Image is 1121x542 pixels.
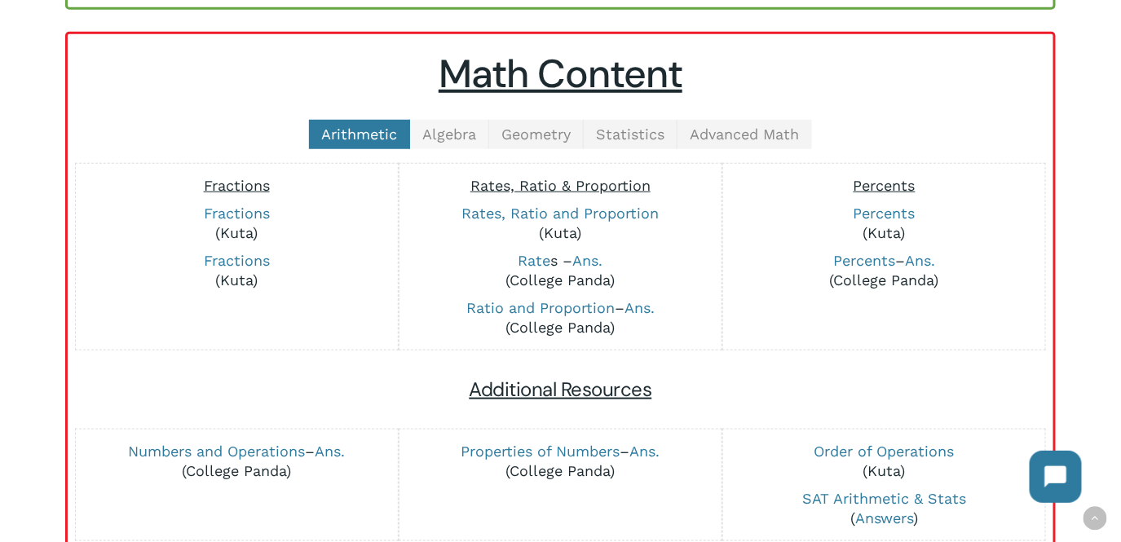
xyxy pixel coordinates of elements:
[439,48,682,99] u: Math Content
[466,299,615,316] a: Ratio and Proportion
[461,443,620,460] a: Properties of Numbers
[624,299,655,316] a: Ans.
[408,251,713,290] p: s – (College Panda)
[677,120,812,149] a: Advanced Math
[1013,434,1098,519] iframe: Chatbot
[84,442,390,481] p: – (College Panda)
[731,489,1037,528] p: ( )
[731,204,1037,243] p: (Kuta)
[731,251,1037,290] p: – (College Panda)
[204,252,270,269] a: Fractions
[422,126,476,143] span: Algebra
[814,443,955,460] a: Order of Operations
[501,126,571,143] span: Geometry
[84,251,390,290] p: (Kuta)
[315,443,345,460] a: Ans.
[596,126,664,143] span: Statistics
[584,120,677,149] a: Statistics
[854,205,916,222] a: Percents
[470,177,651,194] span: Rates, Ratio & Proportion
[802,490,966,507] a: SAT Arithmetic & Stats
[128,443,305,460] a: Numbers and Operations
[905,252,935,269] a: Ans.
[84,204,390,243] p: (Kuta)
[854,177,916,194] span: Percents
[309,120,410,149] a: Arithmetic
[470,377,652,402] span: Additional Resources
[572,252,602,269] a: Ans.
[489,120,584,149] a: Geometry
[518,252,550,269] a: Rate
[461,205,659,222] a: Rates, Ratio and Proportion
[731,442,1037,481] p: (Kuta)
[690,126,799,143] span: Advanced Math
[204,177,270,194] span: Fractions
[855,509,913,527] a: Answers
[321,126,397,143] span: Arithmetic
[408,298,713,337] p: – (College Panda)
[629,443,660,460] a: Ans.
[408,442,713,481] p: – (College Panda)
[408,204,713,243] p: (Kuta)
[833,252,895,269] a: Percents
[410,120,489,149] a: Algebra
[204,205,270,222] a: Fractions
